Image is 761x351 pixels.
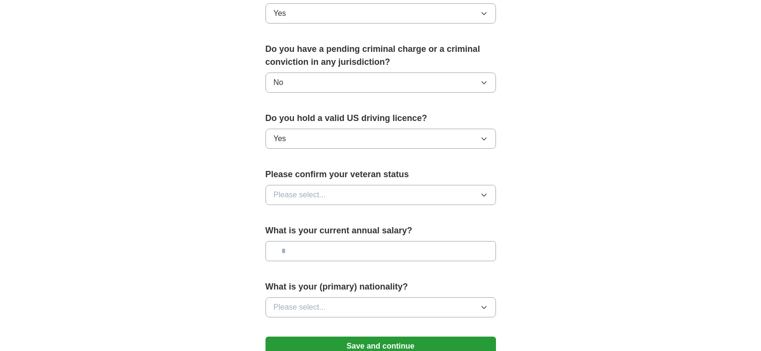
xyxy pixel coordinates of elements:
[274,8,286,19] span: Yes
[266,168,496,181] label: Please confirm your veteran status
[266,73,496,93] button: No
[266,224,496,237] label: What is your current annual salary?
[274,77,283,88] span: No
[266,43,496,69] label: Do you have a pending criminal charge or a criminal conviction in any jurisdiction?
[274,189,326,201] span: Please select...
[266,129,496,149] button: Yes
[266,297,496,317] button: Please select...
[266,3,496,24] button: Yes
[274,133,286,145] span: Yes
[266,280,496,293] label: What is your (primary) nationality?
[274,302,326,313] span: Please select...
[266,185,496,205] button: Please select...
[266,112,496,125] label: Do you hold a valid US driving licence?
